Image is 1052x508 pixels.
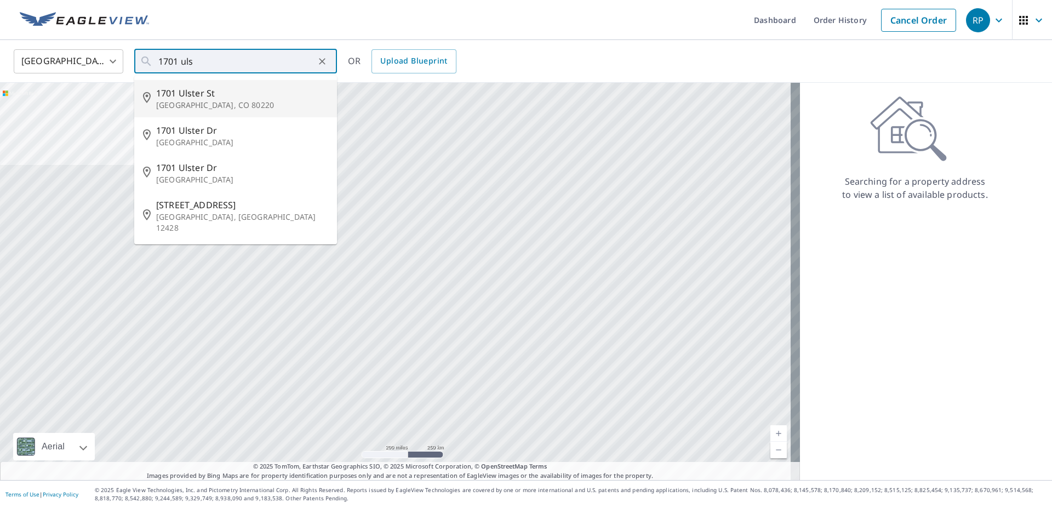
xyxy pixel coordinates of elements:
p: © 2025 Eagle View Technologies, Inc. and Pictometry International Corp. All Rights Reserved. Repo... [95,486,1047,503]
span: 1701 Ulster Dr [156,161,328,174]
div: Aerial [38,433,68,460]
div: [GEOGRAPHIC_DATA] [14,46,123,77]
span: © 2025 TomTom, Earthstar Geographics SIO, © 2025 Microsoft Corporation, © [253,462,547,471]
a: Cancel Order [881,9,956,32]
a: Current Level 5, Zoom In [770,425,787,442]
p: [GEOGRAPHIC_DATA] [156,174,328,185]
span: [STREET_ADDRESS] [156,198,328,212]
p: [GEOGRAPHIC_DATA], CO 80220 [156,100,328,111]
div: Aerial [13,433,95,460]
a: OpenStreetMap [481,462,527,470]
img: EV Logo [20,12,149,28]
p: [GEOGRAPHIC_DATA] [156,137,328,148]
a: Upload Blueprint [371,49,456,73]
span: 1701 Ulster St [156,87,328,100]
span: Upload Blueprint [380,54,447,68]
input: Search by address or latitude-longitude [158,46,315,77]
span: 1701 Ulster Dr [156,124,328,137]
button: Clear [315,54,330,69]
div: OR [348,49,456,73]
a: Privacy Policy [43,490,78,498]
a: Terms of Use [5,490,39,498]
p: | [5,491,78,498]
a: Current Level 5, Zoom Out [770,442,787,458]
div: RP [966,8,990,32]
a: Terms [529,462,547,470]
p: Searching for a property address to view a list of available products. [842,175,988,201]
p: [GEOGRAPHIC_DATA], [GEOGRAPHIC_DATA] 12428 [156,212,328,233]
